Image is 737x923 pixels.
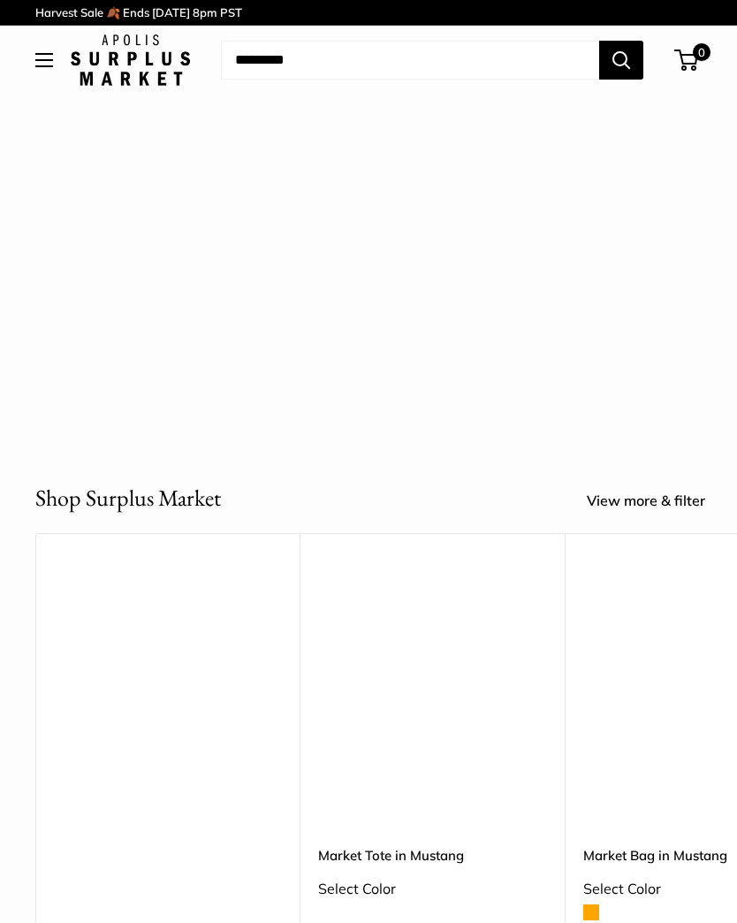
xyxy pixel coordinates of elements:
input: Search... [221,41,599,80]
a: Market Tote in MustangMarket Tote in Mustang [318,578,547,807]
a: View more & filter [587,488,725,515]
h2: Shop Surplus Market [35,481,221,515]
a: 0 [676,50,698,71]
img: Apolis: Surplus Market [71,34,190,86]
a: Market Tote in Mustang [318,845,547,866]
div: Select Color [318,876,547,903]
button: Search [599,41,643,80]
span: 0 [693,43,710,61]
button: Open menu [35,53,53,67]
